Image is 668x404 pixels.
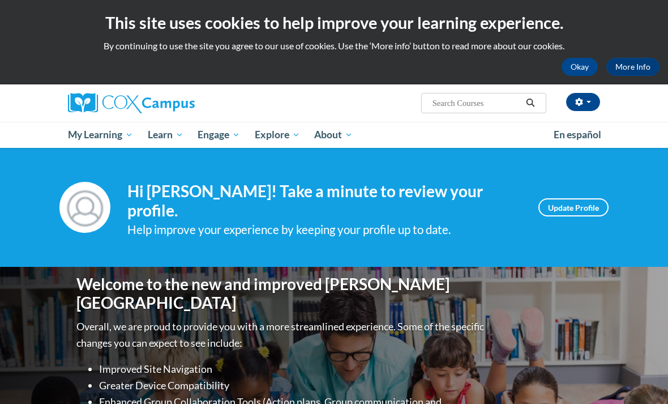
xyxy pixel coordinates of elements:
[522,96,539,110] button: Search
[59,182,110,233] img: Profile Image
[8,11,660,34] h2: This site uses cookies to help improve your learning experience.
[314,128,353,142] span: About
[198,128,240,142] span: Engage
[68,93,195,113] img: Cox Campus
[68,93,234,113] a: Cox Campus
[8,40,660,52] p: By continuing to use the site you agree to our use of cookies. Use the ‘More info’ button to read...
[127,182,521,220] h4: Hi [PERSON_NAME]! Take a minute to review your profile.
[247,122,307,148] a: Explore
[76,275,487,313] h1: Welcome to the new and improved [PERSON_NAME][GEOGRAPHIC_DATA]
[255,128,300,142] span: Explore
[99,377,487,394] li: Greater Device Compatibility
[61,122,140,148] a: My Learning
[190,122,247,148] a: Engage
[59,122,609,148] div: Main menu
[148,128,183,142] span: Learn
[566,93,600,111] button: Account Settings
[546,123,609,147] a: En español
[76,318,487,351] p: Overall, we are proud to provide you with a more streamlined experience. Some of the specific cha...
[68,128,133,142] span: My Learning
[431,96,522,110] input: Search Courses
[554,129,601,141] span: En español
[623,359,659,395] iframe: Button to launch messaging window
[538,198,609,216] a: Update Profile
[99,361,487,377] li: Improved Site Navigation
[127,220,521,239] div: Help improve your experience by keeping your profile up to date.
[140,122,191,148] a: Learn
[562,58,598,76] button: Okay
[307,122,361,148] a: About
[606,58,660,76] a: More Info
